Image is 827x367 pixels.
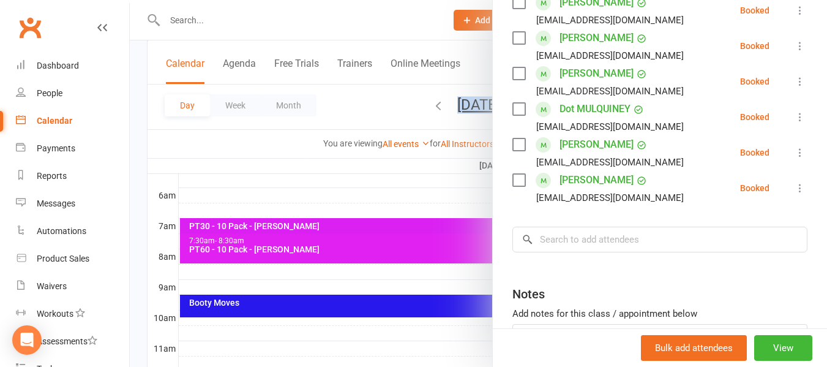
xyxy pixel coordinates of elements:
[16,300,129,328] a: Workouts
[740,148,769,157] div: Booked
[37,61,79,70] div: Dashboard
[37,143,75,153] div: Payments
[512,227,807,252] input: Search to add attendees
[37,171,67,181] div: Reports
[754,335,812,361] button: View
[37,309,73,319] div: Workouts
[559,135,634,154] a: [PERSON_NAME]
[16,135,129,162] a: Payments
[559,99,631,119] a: Dot MULQUINEY
[37,116,72,126] div: Calendar
[559,28,634,48] a: [PERSON_NAME]
[740,6,769,15] div: Booked
[512,306,807,321] div: Add notes for this class / appointment below
[37,336,97,346] div: Assessments
[16,273,129,300] a: Waivers
[536,154,684,170] div: [EMAIL_ADDRESS][DOMAIN_NAME]
[536,119,684,135] div: [EMAIL_ADDRESS][DOMAIN_NAME]
[536,190,684,206] div: [EMAIL_ADDRESS][DOMAIN_NAME]
[12,325,42,355] div: Open Intercom Messenger
[536,12,684,28] div: [EMAIL_ADDRESS][DOMAIN_NAME]
[16,190,129,218] a: Messages
[740,42,769,50] div: Booked
[37,226,86,236] div: Automations
[37,88,62,98] div: People
[15,12,45,43] a: Clubworx
[559,64,634,83] a: [PERSON_NAME]
[559,170,634,190] a: [PERSON_NAME]
[16,218,129,245] a: Automations
[740,184,769,192] div: Booked
[16,80,129,107] a: People
[16,52,129,80] a: Dashboard
[16,245,129,273] a: Product Sales
[536,48,684,64] div: [EMAIL_ADDRESS][DOMAIN_NAME]
[16,107,129,135] a: Calendar
[16,328,129,355] a: Assessments
[16,162,129,190] a: Reports
[37,254,89,263] div: Product Sales
[740,77,769,86] div: Booked
[512,286,545,303] div: Notes
[536,83,684,99] div: [EMAIL_ADDRESS][DOMAIN_NAME]
[37,199,75,208] div: Messages
[641,335,747,361] button: Bulk add attendees
[740,113,769,121] div: Booked
[37,281,67,291] div: Waivers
